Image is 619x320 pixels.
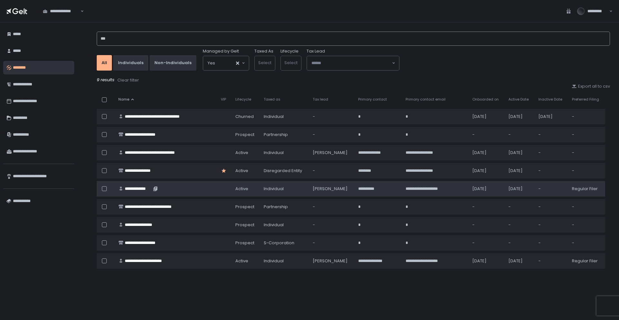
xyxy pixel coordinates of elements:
[572,83,610,89] button: Export all to csv
[538,168,564,174] div: -
[358,97,387,102] span: Primary contact
[572,222,601,228] div: -
[264,222,305,228] div: Individual
[102,60,107,66] div: All
[235,222,254,228] span: prospect
[118,97,129,102] span: Name
[39,5,84,18] div: Search for option
[508,240,531,246] div: -
[235,114,254,120] span: churned
[235,132,254,138] span: prospect
[203,56,249,70] div: Search for option
[572,240,601,246] div: -
[221,97,226,102] span: VIP
[538,240,564,246] div: -
[280,48,299,54] label: Lifecycle
[572,186,601,192] div: Regular Filer
[235,97,251,102] span: Lifecycle
[97,77,610,83] div: 9 results
[406,97,446,102] span: Primary contact email
[264,186,305,192] div: Individual
[538,97,562,102] span: Inactive Date
[572,97,599,102] span: Preferred Filing
[313,240,350,246] div: -
[313,132,350,138] div: -
[472,240,501,246] div: -
[313,258,350,264] div: [PERSON_NAME]
[472,97,499,102] span: Onboarded on
[264,258,305,264] div: Individual
[154,60,192,66] div: Non-Individuals
[538,258,564,264] div: -
[508,132,531,138] div: -
[508,258,531,264] div: [DATE]
[472,114,501,120] div: [DATE]
[113,55,148,71] button: Individuals
[307,56,399,70] div: Search for option
[538,186,564,192] div: -
[472,258,501,264] div: [DATE]
[472,168,501,174] div: [DATE]
[264,168,305,174] div: Disregarded Entity
[215,60,235,66] input: Search for option
[472,204,501,210] div: -
[313,114,350,120] div: -
[508,186,531,192] div: [DATE]
[313,222,350,228] div: -
[235,186,248,192] span: active
[117,77,139,83] button: Clear filter
[538,150,564,156] div: -
[203,48,239,54] span: Managed by Gelt
[508,204,531,210] div: -
[264,132,305,138] div: Partnership
[313,150,350,156] div: [PERSON_NAME]
[572,204,601,210] div: -
[538,222,564,228] div: -
[572,132,601,138] div: -
[150,55,196,71] button: Non-Individuals
[508,97,529,102] span: Active Date
[264,114,305,120] div: Individual
[264,204,305,210] div: Partnership
[307,48,325,54] span: Tax Lead
[313,168,350,174] div: -
[313,186,350,192] div: [PERSON_NAME]
[472,222,501,228] div: -
[208,60,215,66] span: Yes
[284,60,298,66] span: Select
[313,204,350,210] div: -
[235,240,254,246] span: prospect
[572,258,601,264] div: Regular Filer
[538,204,564,210] div: -
[258,60,271,66] span: Select
[472,186,501,192] div: [DATE]
[264,240,305,246] div: S-Corporation
[508,114,531,120] div: [DATE]
[472,150,501,156] div: [DATE]
[235,168,248,174] span: active
[313,97,328,102] span: Tax lead
[572,150,601,156] div: -
[254,48,273,54] label: Taxed As
[236,62,239,65] button: Clear Selected
[508,222,531,228] div: -
[235,150,248,156] span: active
[118,60,143,66] div: Individuals
[235,204,254,210] span: prospect
[235,258,248,264] span: active
[508,168,531,174] div: [DATE]
[311,60,391,66] input: Search for option
[572,168,601,174] div: -
[508,150,531,156] div: [DATE]
[472,132,501,138] div: -
[538,132,564,138] div: -
[264,97,280,102] span: Taxed as
[572,114,601,120] div: -
[97,55,112,71] button: All
[264,150,305,156] div: Individual
[538,114,564,120] div: [DATE]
